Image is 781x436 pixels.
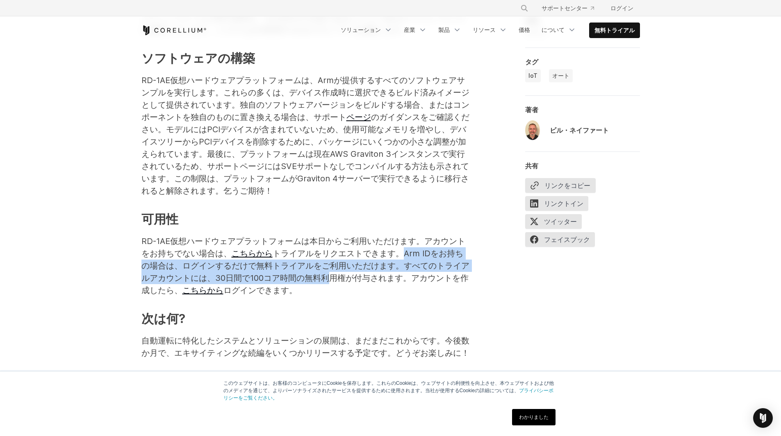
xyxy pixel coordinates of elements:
[232,248,273,258] a: こちらから
[753,408,773,428] div: インターコムメッセンジャーを開く
[141,51,255,66] font: ソフトウェアの構築
[512,409,556,425] a: わかりました
[544,217,577,226] font: ツイッター
[141,212,178,226] font: 可用性
[519,26,530,33] font: 価格
[223,285,297,295] font: ログインできます。
[525,214,587,232] a: ツイッター
[525,120,540,140] img: ビル・ネイファート
[542,26,565,33] font: について
[336,23,640,38] div: ナビゲーションメニュー
[519,414,549,420] font: わかりました
[525,106,538,114] font: 著者
[517,1,532,16] button: 検索
[438,26,450,33] font: 製品
[525,178,596,193] button: リンクをコピー
[141,112,469,196] font: のガイダンスをご確認ください。モデルにはPCIデバイスが含まれていないため、使用可能なメモリを増やし、デバイスツリーからPCIデバイスを削除するために、パッケージにいくつかの小さな調整が加えられ...
[223,380,554,393] font: このウェブサイトは、お客様のコンピュータにCookieを保存します。これらのCookieは、ウェブサイトの利便性を向上させ、本ウェブサイトおよび他のメディアを通じて、よりパーソナライズされたサー...
[525,232,600,250] a: フェイスブック
[544,199,583,208] font: リンクトイン
[182,285,223,295] a: こちらから
[141,75,469,122] font: RD-1AE仮想ハードウェアプラットフォームは、Armが提供するすべてのソフトウェアサンプルを実行します。これらの多くは、デバイス作成時に選択できるビルド済みイメージとして提供されています。独自...
[594,27,635,34] font: 無料トライアル
[473,26,496,33] font: リソース
[141,248,469,295] font: トライアルをリクエストできます。Arm IDをお持ちの場合は、ログインするだけで無料トライアルをご利用いただけます。すべてのトライアルアカウントには、30日間で100コア時間の無料利用権が付与さ...
[525,58,538,66] font: タグ
[542,5,587,11] font: サポートセンター
[346,112,371,122] a: ページ
[528,72,537,79] font: IoT
[510,1,640,16] div: ナビゲーションメニュー
[404,26,415,33] font: 産業
[549,69,573,82] a: オート
[141,236,465,258] font: RD-1AE仮想ハードウェアプラットフォームは本日からご利用いただけます。アカウントをお持ちでない場合は、
[525,69,541,82] a: IoT
[550,126,609,134] font: ビル・ネイファート
[525,196,593,214] a: リンクトイン
[141,25,207,35] a: コレリウムホーム
[141,336,469,358] font: 自動運転に特化したシステムとソリューションの展開は、まだまだこれからです。今後数か月で、エキサイティングな続編をいくつかリリースする予定です。どうぞお楽しみに！
[544,235,590,244] font: フェイスブック
[552,72,569,79] font: オート
[141,311,185,326] font: 次は何?
[610,5,633,11] font: ログイン
[525,162,538,170] font: 共有
[341,26,381,33] font: ソリューション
